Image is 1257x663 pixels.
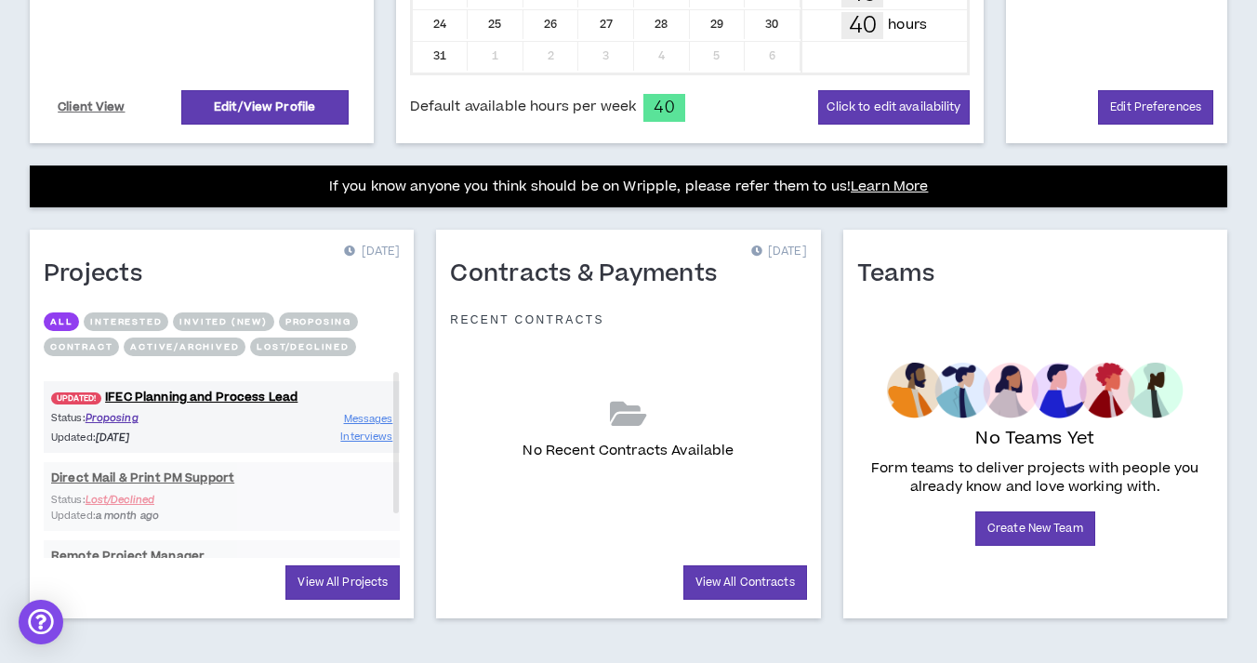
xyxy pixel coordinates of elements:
[44,389,400,406] a: UPDATED!IFEC Planning and Process Lead
[44,259,156,289] h1: Projects
[887,363,1184,418] img: empty
[818,90,969,125] button: Click to edit availability
[51,410,222,426] p: Status:
[55,91,128,124] a: Client View
[51,430,222,445] p: Updated:
[344,410,393,428] a: Messages
[86,411,139,425] span: Proposing
[96,431,130,444] i: [DATE]
[450,259,731,289] h1: Contracts & Payments
[851,177,928,196] a: Learn More
[340,428,392,445] a: Interviews
[683,565,807,600] a: View All Contracts
[250,338,355,356] button: Lost/Declined
[410,97,636,117] span: Default available hours per week
[285,565,400,600] a: View All Projects
[51,392,101,404] span: UPDATED!
[450,312,604,327] p: Recent Contracts
[279,312,358,331] button: Proposing
[181,90,349,125] a: Edit/View Profile
[44,338,119,356] button: Contract
[329,176,929,198] p: If you know anyone you think should be on Wripple, please refer them to us!
[340,430,392,444] span: Interviews
[1098,90,1213,125] a: Edit Preferences
[975,511,1095,546] a: Create New Team
[173,312,273,331] button: Invited (new)
[888,15,927,35] p: hours
[344,243,400,261] p: [DATE]
[84,312,168,331] button: Interested
[19,600,63,644] div: Open Intercom Messenger
[975,426,1094,452] p: No Teams Yet
[751,243,807,261] p: [DATE]
[523,441,734,461] p: No Recent Contracts Available
[124,338,245,356] button: Active/Archived
[44,312,79,331] button: All
[857,259,948,289] h1: Teams
[865,459,1206,497] p: Form teams to deliver projects with people you already know and love working with.
[344,412,393,426] span: Messages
